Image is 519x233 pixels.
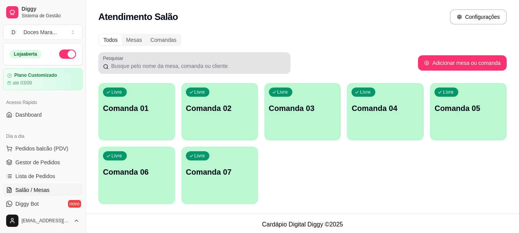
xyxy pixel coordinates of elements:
[269,103,337,114] p: Comanda 03
[98,83,175,140] button: LivreComanda 01
[3,198,83,210] a: Diggy Botnovo
[15,200,39,208] span: Diggy Bot
[3,25,83,40] button: Select a team
[194,153,205,159] p: Livre
[103,167,171,177] p: Comanda 06
[98,11,178,23] h2: Atendimento Salão
[111,89,122,95] p: Livre
[146,35,181,45] div: Comandas
[22,218,70,224] span: [EMAIL_ADDRESS][DOMAIN_NAME]
[186,167,254,177] p: Comanda 07
[3,156,83,169] a: Gestor de Pedidos
[15,111,42,119] span: Dashboard
[103,103,171,114] p: Comanda 01
[59,50,76,59] button: Alterar Status
[352,103,419,114] p: Comanda 04
[122,35,146,45] div: Mesas
[434,103,502,114] p: Comanda 05
[3,96,83,109] div: Acesso Rápido
[347,83,424,140] button: LivreComanda 04
[3,184,83,196] a: Salão / Mesas
[3,170,83,182] a: Lista de Pedidos
[181,147,258,204] button: LivreComanda 07
[13,80,32,86] article: até 03/09
[3,212,83,230] button: [EMAIL_ADDRESS][DOMAIN_NAME]
[181,83,258,140] button: LivreComanda 02
[15,172,55,180] span: Lista de Pedidos
[109,62,286,70] input: Pesquisar
[15,186,50,194] span: Salão / Mesas
[10,50,41,58] div: Loja aberta
[15,145,68,152] span: Pedidos balcão (PDV)
[99,35,122,45] div: Todos
[23,28,57,36] div: Doces Mara ...
[450,9,507,25] button: Configurações
[3,142,83,155] button: Pedidos balcão (PDV)
[10,28,17,36] span: D
[3,3,83,21] a: DiggySistema de Gestão
[418,55,507,71] button: Adicionar mesa ou comanda
[111,153,122,159] p: Livre
[98,147,175,204] button: LivreComanda 06
[103,55,126,61] label: Pesquisar
[430,83,507,140] button: LivreComanda 05
[360,89,371,95] p: Livre
[277,89,288,95] p: Livre
[22,13,80,19] span: Sistema de Gestão
[3,68,83,90] a: Plano Customizadoaté 03/09
[3,109,83,121] a: Dashboard
[186,103,254,114] p: Comanda 02
[3,130,83,142] div: Dia a dia
[22,6,80,13] span: Diggy
[443,89,454,95] p: Livre
[15,159,60,166] span: Gestor de Pedidos
[264,83,341,140] button: LivreComanda 03
[14,73,57,78] article: Plano Customizado
[194,89,205,95] p: Livre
